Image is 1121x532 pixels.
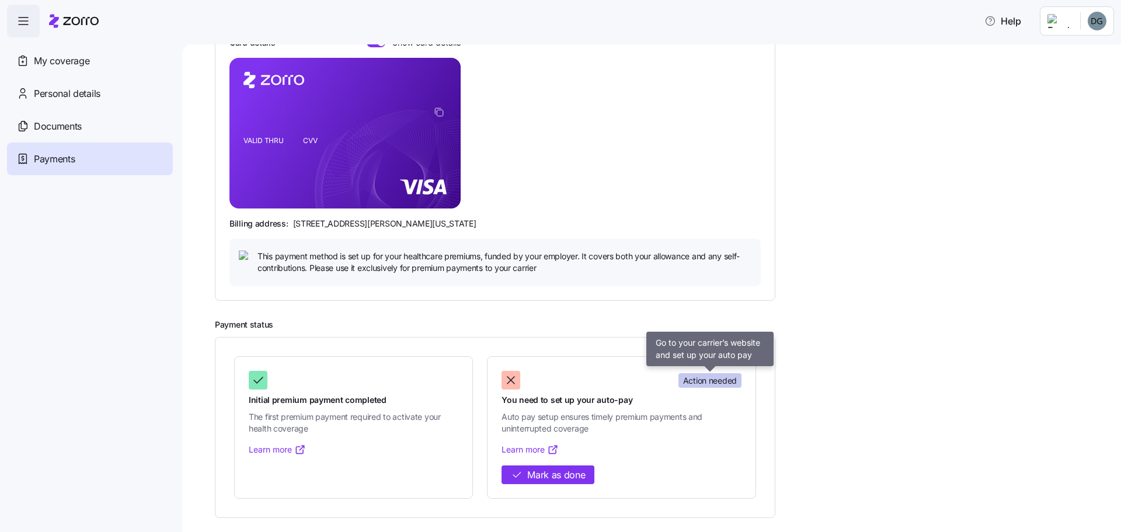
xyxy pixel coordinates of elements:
span: [STREET_ADDRESS][PERSON_NAME][US_STATE] [293,218,476,230]
button: Mark as done [502,465,594,485]
a: Personal details [7,77,173,110]
span: Personal details [34,86,100,101]
span: Billing address: [229,218,288,230]
span: You need to set up your auto-pay [502,394,741,406]
span: This payment method is set up for your healthcare premiums, funded by your employer. It covers bo... [257,251,751,274]
span: Mark as done [527,468,585,482]
h2: Payment status [215,319,1105,331]
img: 67d97a4acb35bd28239f9893b3b44025 [1088,12,1106,30]
a: Learn more [502,444,559,455]
span: Payments [34,152,75,166]
span: The first premium payment required to activate your health coverage [249,411,458,435]
a: Learn more [249,444,306,455]
span: Initial premium payment completed [249,394,458,406]
tspan: VALID THRU [243,136,284,145]
span: Action needed [683,375,737,387]
img: icon bulb [239,251,253,265]
button: copy-to-clipboard [434,107,444,117]
button: Help [975,9,1031,33]
a: Payments [7,142,173,175]
tspan: CVV [303,136,318,145]
span: Documents [34,119,82,134]
a: Documents [7,110,173,142]
span: Auto pay setup ensures timely premium payments and uninterrupted coverage [502,411,741,435]
img: Employer logo [1047,14,1071,28]
span: My coverage [34,54,89,68]
span: Help [984,14,1021,28]
a: My coverage [7,44,173,77]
